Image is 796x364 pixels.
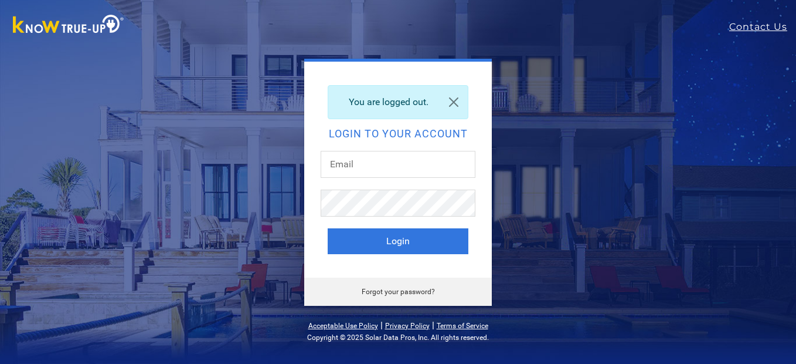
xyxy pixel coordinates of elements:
[380,319,383,331] span: |
[440,86,468,119] a: Close
[729,20,796,34] a: Contact Us
[432,319,434,331] span: |
[328,228,468,254] button: Login
[7,12,130,39] img: Know True-Up
[362,288,435,296] a: Forgot your password?
[437,322,488,330] a: Terms of Service
[328,129,468,139] h2: Login to your account
[328,85,468,119] div: You are logged out.
[308,322,378,330] a: Acceptable Use Policy
[321,151,475,178] input: Email
[385,322,430,330] a: Privacy Policy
